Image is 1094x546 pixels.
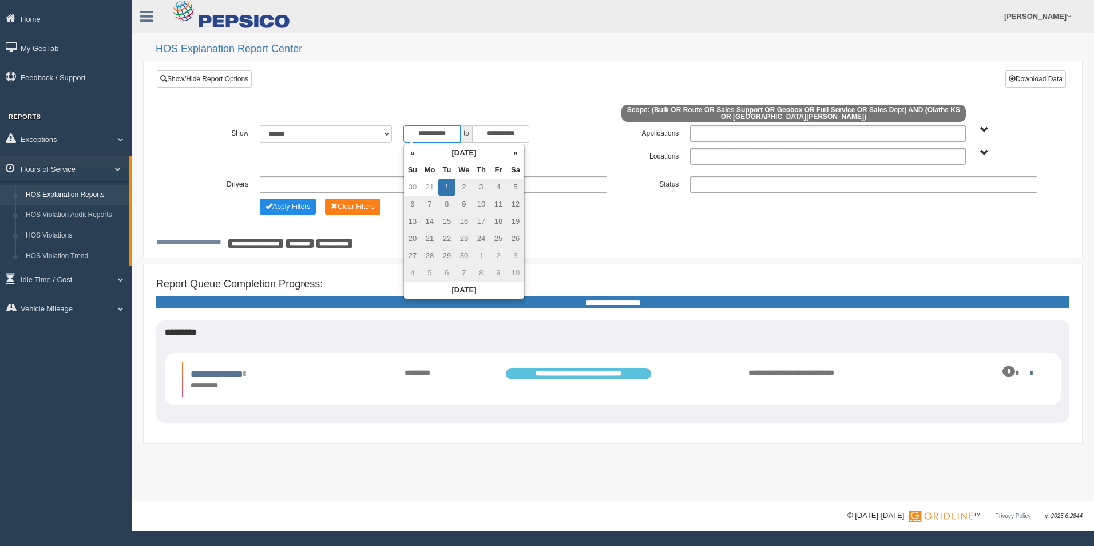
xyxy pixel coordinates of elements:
[21,246,129,267] a: HOS Violation Trend
[613,148,684,162] label: Locations
[455,179,473,196] td: 2
[473,179,490,196] td: 3
[455,213,473,230] td: 16
[455,196,473,213] td: 9
[421,213,438,230] td: 14
[438,213,455,230] td: 15
[404,247,421,264] td: 27
[455,264,473,282] td: 7
[455,247,473,264] td: 30
[438,196,455,213] td: 8
[421,230,438,247] td: 21
[473,264,490,282] td: 8
[490,179,507,196] td: 4
[404,144,421,161] th: «
[260,199,316,215] button: Change Filter Options
[183,176,254,190] label: Drivers
[421,196,438,213] td: 7
[621,105,966,122] span: Scope: (Bulk OR Route OR Sales Support OR Geobox OR Full Service OR Sales Dept) AND (Olathe KS OR...
[490,230,507,247] td: 25
[438,264,455,282] td: 6
[404,282,524,299] th: [DATE]
[461,125,472,143] span: to
[490,264,507,282] td: 9
[613,125,684,139] label: Applications
[421,144,507,161] th: [DATE]
[490,247,507,264] td: 2
[847,510,1083,522] div: © [DATE]-[DATE] - ™
[490,213,507,230] td: 18
[404,196,421,213] td: 6
[404,264,421,282] td: 4
[438,230,455,247] td: 22
[473,230,490,247] td: 24
[613,176,684,190] label: Status
[995,513,1030,519] a: Privacy Policy
[404,230,421,247] td: 20
[156,43,1083,55] h2: HOS Explanation Report Center
[183,125,254,139] label: Show
[473,213,490,230] td: 17
[421,161,438,179] th: Mo
[507,247,524,264] td: 3
[421,179,438,196] td: 31
[421,264,438,282] td: 5
[21,205,129,225] a: HOS Violation Audit Reports
[404,179,421,196] td: 30
[404,213,421,230] td: 13
[507,179,524,196] td: 5
[421,247,438,264] td: 28
[473,196,490,213] td: 10
[909,511,973,522] img: Gridline
[404,161,421,179] th: Su
[507,264,524,282] td: 10
[438,179,455,196] td: 1
[455,161,473,179] th: We
[490,196,507,213] td: 11
[507,196,524,213] td: 12
[21,225,129,246] a: HOS Violations
[156,279,1069,290] h4: Report Queue Completion Progress:
[507,144,524,161] th: »
[473,161,490,179] th: Th
[21,185,129,205] a: HOS Explanation Reports
[507,213,524,230] td: 19
[507,230,524,247] td: 26
[490,161,507,179] th: Fr
[455,230,473,247] td: 23
[325,199,380,215] button: Change Filter Options
[1045,513,1083,519] span: v. 2025.6.2844
[157,70,252,88] a: Show/Hide Report Options
[473,247,490,264] td: 1
[182,362,1044,397] li: Expand
[438,247,455,264] td: 29
[438,161,455,179] th: Tu
[1005,70,1066,88] button: Download Data
[507,161,524,179] th: Sa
